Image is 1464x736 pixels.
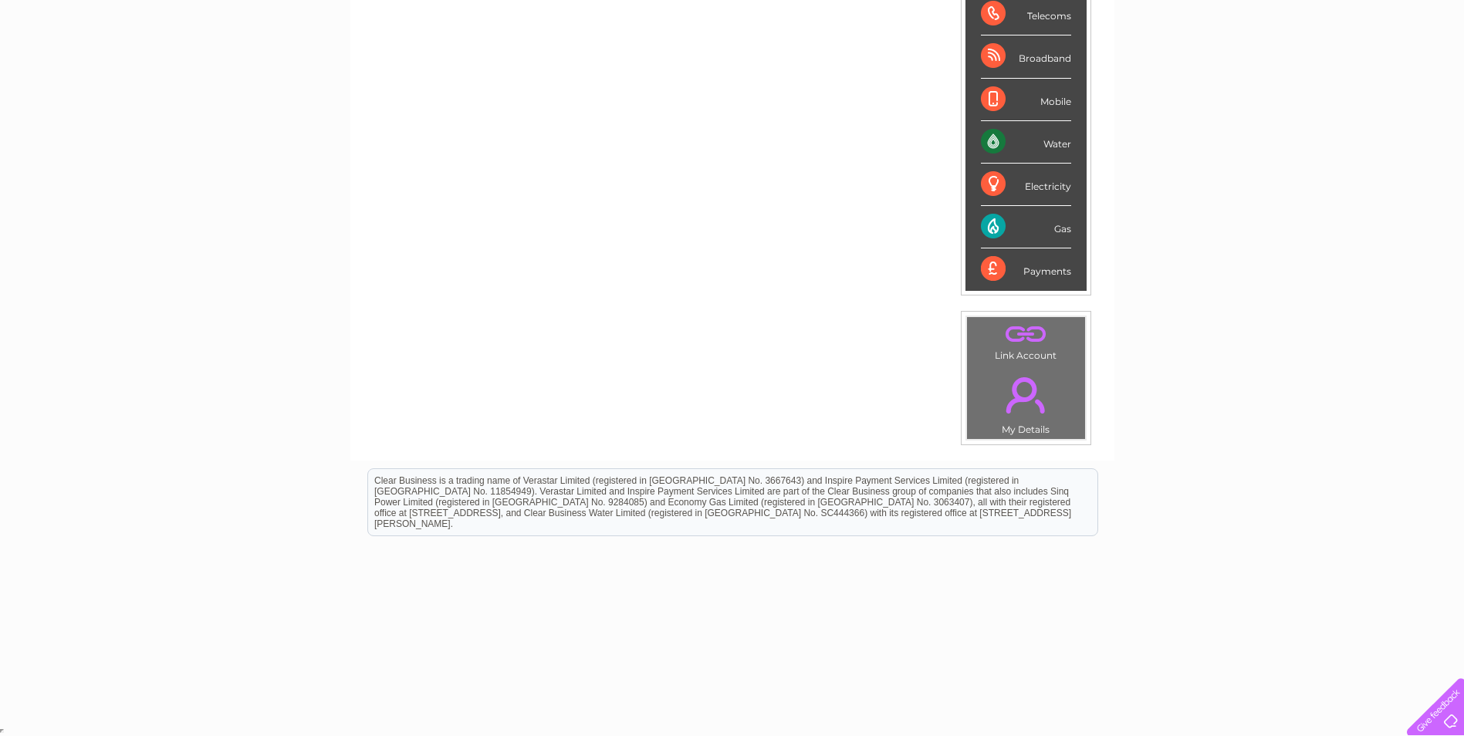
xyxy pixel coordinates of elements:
div: Payments [981,248,1071,290]
td: My Details [966,364,1086,440]
a: Energy [1231,66,1265,77]
div: Water [981,121,1071,164]
a: Blog [1330,66,1352,77]
div: Mobile [981,79,1071,121]
a: . [971,321,1081,348]
div: Electricity [981,164,1071,206]
div: Clear Business is a trading name of Verastar Limited (registered in [GEOGRAPHIC_DATA] No. 3667643... [368,8,1097,75]
a: . [971,368,1081,422]
div: Broadband [981,35,1071,78]
a: 0333 014 3131 [1173,8,1280,27]
a: Telecoms [1274,66,1320,77]
div: Gas [981,206,1071,248]
td: Link Account [966,316,1086,365]
a: Log out [1413,66,1449,77]
img: logo.png [51,40,130,87]
a: Water [1192,66,1222,77]
a: Contact [1361,66,1399,77]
